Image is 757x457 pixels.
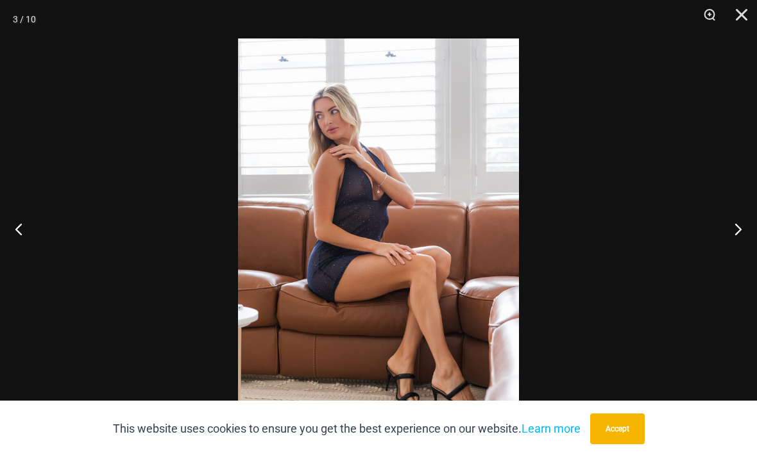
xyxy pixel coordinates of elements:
button: Accept [590,413,645,444]
p: This website uses cookies to ensure you get the best experience on our website. [113,419,581,438]
button: Next [709,197,757,261]
a: Learn more [522,422,581,435]
div: 3 / 10 [13,10,36,29]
